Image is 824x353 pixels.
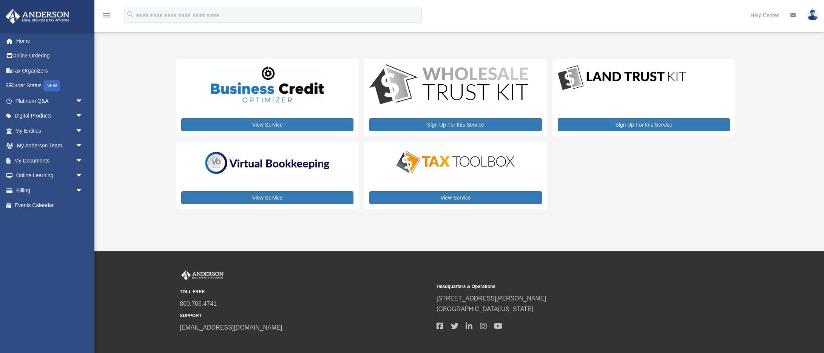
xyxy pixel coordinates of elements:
[5,108,91,124] a: Digital Productsarrow_drop_down
[180,300,217,307] a: 800.706.4741
[76,153,91,169] span: arrow_drop_down
[5,78,94,94] a: Order StatusNEW
[5,138,94,153] a: My Anderson Teamarrow_drop_down
[5,153,94,168] a: My Documentsarrow_drop_down
[5,168,94,183] a: Online Learningarrow_drop_down
[5,183,94,198] a: Billingarrow_drop_down
[181,118,353,131] a: View Service
[76,108,91,124] span: arrow_drop_down
[43,80,60,91] div: NEW
[180,324,282,331] a: [EMAIL_ADDRESS][DOMAIN_NAME]
[76,168,91,184] span: arrow_drop_down
[126,10,134,19] i: search
[3,9,72,24] img: Anderson Advisors Platinum Portal
[5,63,94,78] a: Tax Organizers
[102,11,111,20] i: menu
[5,93,94,108] a: Platinum Q&Aarrow_drop_down
[369,64,528,106] img: WS-Trust-Kit-lgo-1.jpg
[181,191,353,204] a: View Service
[5,33,94,48] a: Home
[76,93,91,109] span: arrow_drop_down
[5,123,94,138] a: My Entitiesarrow_drop_down
[369,118,542,131] a: Sign Up For this Service
[180,288,431,296] small: TOLL FREE
[102,13,111,20] a: menu
[369,191,542,204] a: View Service
[558,64,686,92] img: LandTrust_lgo-1.jpg
[76,183,91,198] span: arrow_drop_down
[5,198,94,213] a: Events Calendar
[5,48,94,63] a: Online Ordering
[76,123,91,139] span: arrow_drop_down
[437,295,546,302] a: [STREET_ADDRESS][PERSON_NAME]
[807,9,818,20] img: User Pic
[437,306,533,312] a: [GEOGRAPHIC_DATA][US_STATE]
[558,118,730,131] a: Sign Up For this Service
[76,138,91,154] span: arrow_drop_down
[180,270,225,280] img: Anderson Advisors Platinum Portal
[437,283,688,291] small: Headquarters & Operations
[180,312,431,320] small: SUPPORT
